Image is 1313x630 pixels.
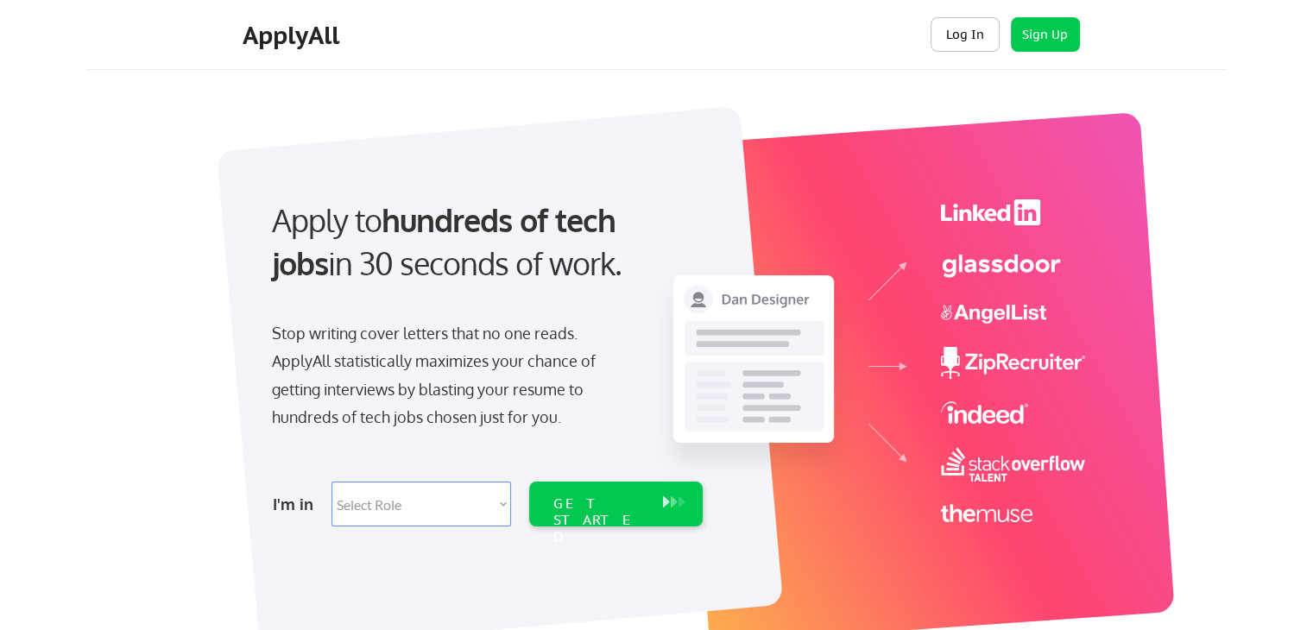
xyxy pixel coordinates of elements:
[1011,17,1080,52] button: Sign Up
[553,495,646,545] div: GET STARTED
[243,21,344,50] div: ApplyAll
[272,319,627,432] div: Stop writing cover letters that no one reads. ApplyAll statistically maximizes your chance of get...
[272,198,696,286] div: Apply to in 30 seconds of work.
[272,200,623,282] strong: hundreds of tech jobs
[931,17,1000,52] button: Log In
[273,490,321,518] div: I'm in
